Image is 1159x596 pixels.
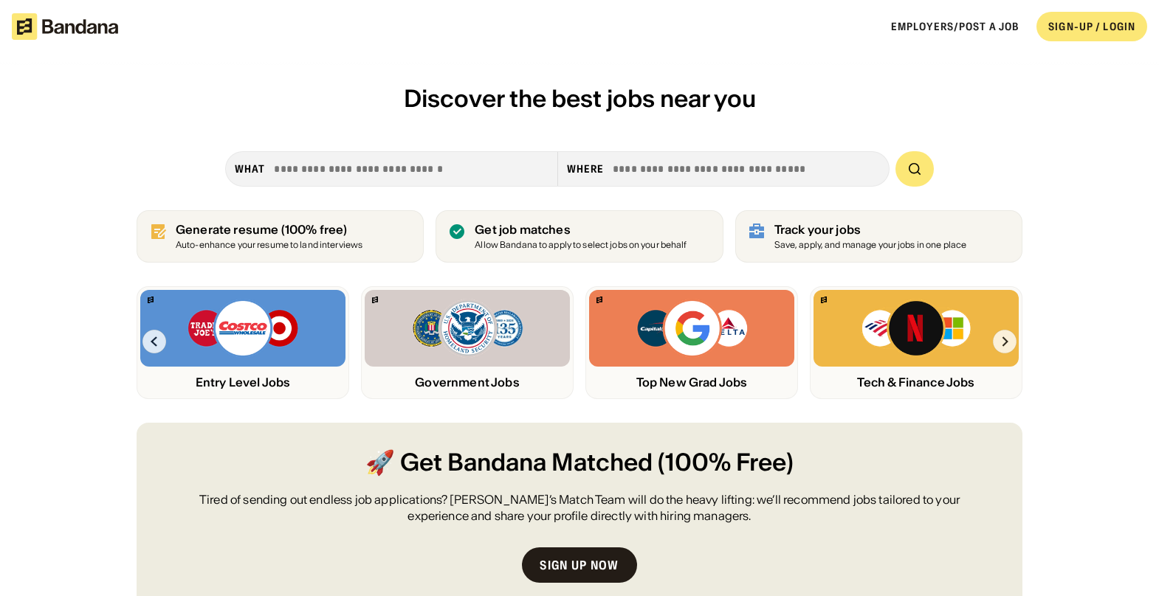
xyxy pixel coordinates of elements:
div: Track your jobs [774,223,967,237]
a: Bandana logoCapital One, Google, Delta logosTop New Grad Jobs [585,286,798,399]
div: Tired of sending out endless job applications? [PERSON_NAME]’s Match Team will do the heavy lifti... [172,491,987,524]
div: Auto-enhance your resume to land interviews [176,240,362,250]
a: Bandana logoBank of America, Netflix, Microsoft logosTech & Finance Jobs [810,286,1022,399]
div: Allow Bandana to apply to select jobs on your behalf [475,240,687,250]
div: Top New Grad Jobs [589,375,794,389]
img: FBI, DHS, MWRD logos [411,299,523,358]
img: Right Arrow [993,330,1017,353]
div: Sign up now [540,559,619,571]
img: Bandana logo [821,297,827,303]
div: Save, apply, and manage your jobs in one place [774,240,967,250]
div: Tech & Finance Jobs [814,375,1019,389]
span: (100% Free) [658,446,794,479]
a: Generate resume (100% free)Auto-enhance your resume to land interviews [137,210,424,263]
a: Get job matches Allow Bandana to apply to select jobs on your behalf [436,210,723,263]
img: Bandana logo [372,297,378,303]
a: Sign up now [522,547,636,583]
img: Bandana logo [148,297,154,303]
div: Get job matches [475,223,687,237]
div: Entry Level Jobs [140,375,345,389]
span: 🚀 Get Bandana Matched [365,446,653,479]
img: Trader Joe’s, Costco, Target logos [187,299,299,358]
a: Bandana logoTrader Joe’s, Costco, Target logosEntry Level Jobs [137,286,349,399]
img: Bank of America, Netflix, Microsoft logos [861,299,972,358]
div: Government Jobs [365,375,570,389]
div: Generate resume [176,223,362,237]
div: what [235,162,265,176]
a: Employers/Post a job [891,20,1019,33]
img: Left Arrow [142,330,166,353]
img: Capital One, Google, Delta logos [636,299,748,358]
img: Bandana logotype [12,13,118,40]
img: Bandana logo [596,297,602,303]
div: Where [567,162,605,176]
div: SIGN-UP / LOGIN [1048,20,1135,33]
span: (100% free) [281,222,348,237]
span: Discover the best jobs near you [404,83,756,114]
a: Track your jobs Save, apply, and manage your jobs in one place [735,210,1022,263]
a: Bandana logoFBI, DHS, MWRD logosGovernment Jobs [361,286,574,399]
